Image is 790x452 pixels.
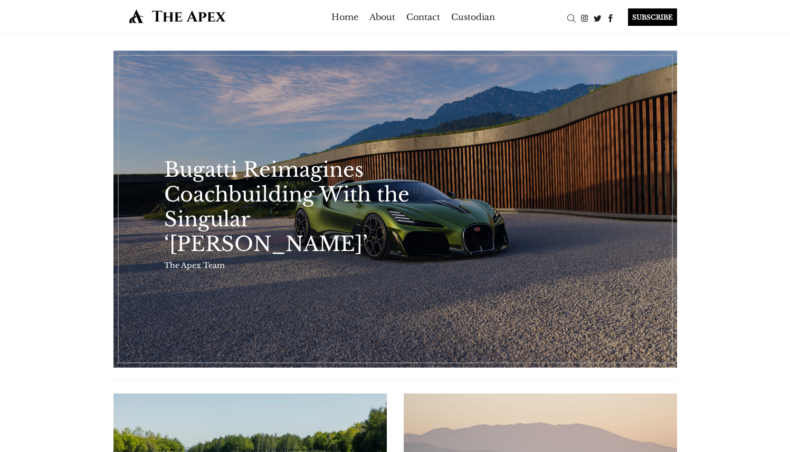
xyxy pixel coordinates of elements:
[604,12,617,23] a: Facebook
[617,8,677,26] a: SUBSCRIBE
[164,261,225,270] a: The Apex Team
[113,51,677,368] a: Bugatti Reimagines Coachbuilding With the Singular ‘Brouillard’
[406,8,440,25] a: Contact
[164,157,446,256] a: Bugatti Reimagines Coachbuilding With the Singular ‘[PERSON_NAME]’
[628,8,677,26] div: SUBSCRIBE
[113,8,242,24] img: The Apex by Custodian
[369,8,395,25] a: About
[591,12,604,23] a: Twitter
[331,8,358,25] a: Home
[565,12,578,23] a: Search
[451,8,495,25] a: Custodian
[578,12,591,23] a: Instagram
